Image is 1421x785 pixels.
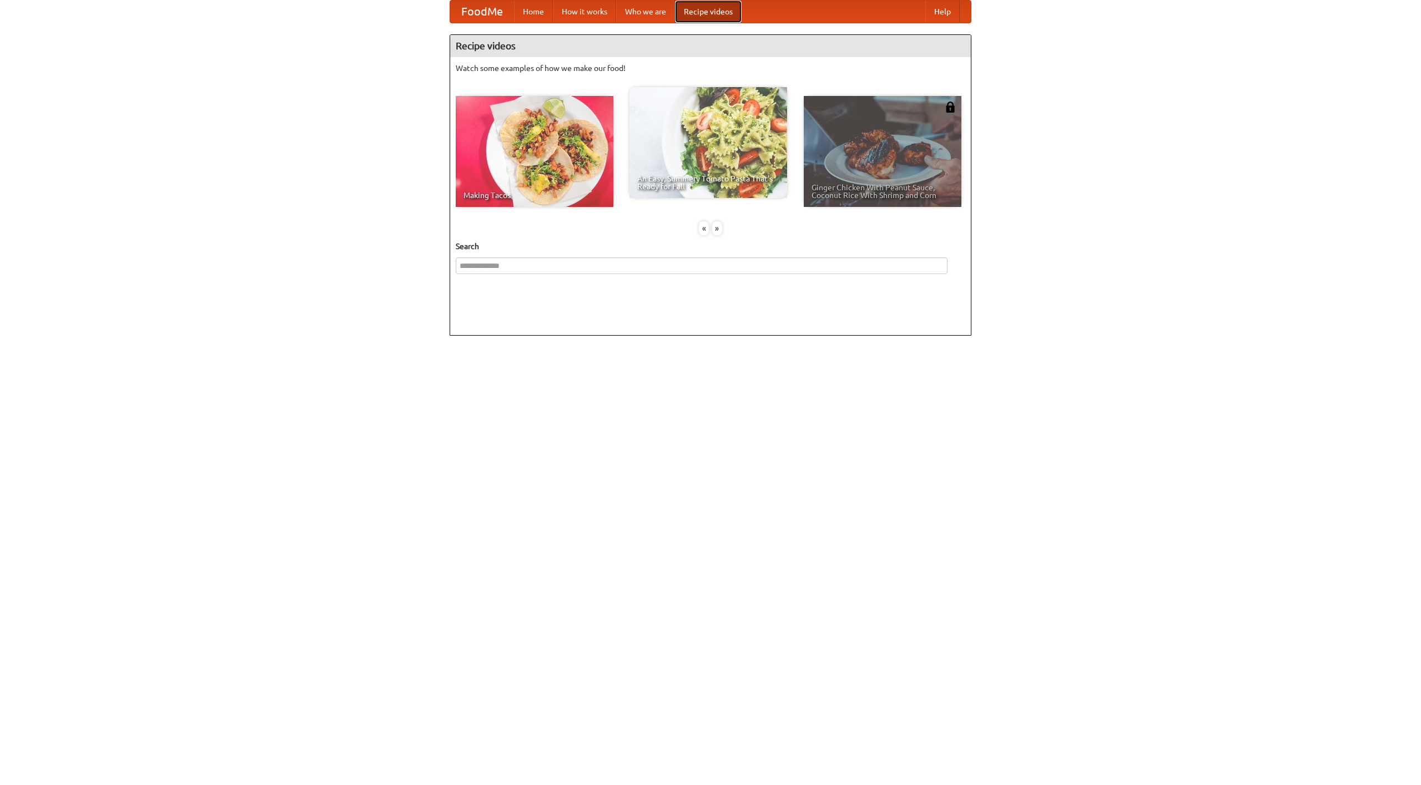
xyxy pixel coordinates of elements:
a: Help [925,1,960,23]
a: An Easy, Summery Tomato Pasta That's Ready for Fall [629,87,787,198]
a: Recipe videos [675,1,742,23]
div: « [699,221,709,235]
a: FoodMe [450,1,514,23]
a: Who we are [616,1,675,23]
span: Making Tacos [463,191,606,199]
img: 483408.png [945,102,956,113]
a: Making Tacos [456,96,613,207]
h5: Search [456,241,965,252]
a: How it works [553,1,616,23]
div: » [712,221,722,235]
p: Watch some examples of how we make our food! [456,63,965,74]
h4: Recipe videos [450,35,971,57]
a: Home [514,1,553,23]
span: An Easy, Summery Tomato Pasta That's Ready for Fall [637,175,779,190]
